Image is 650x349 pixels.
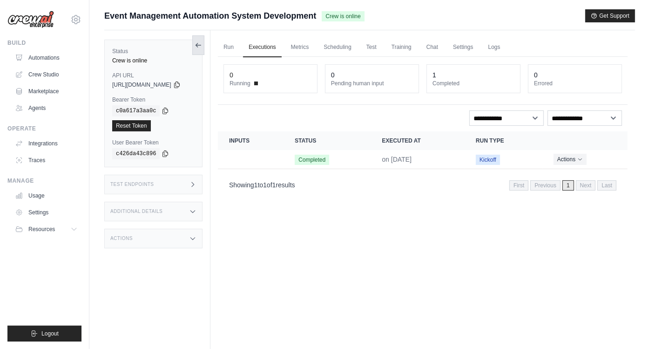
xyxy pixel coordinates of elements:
a: Test [361,38,382,57]
a: Metrics [285,38,315,57]
iframe: Chat Widget [603,304,650,349]
a: Traces [11,153,81,168]
button: Resources [11,222,81,237]
a: Settings [447,38,479,57]
nav: Pagination [509,180,616,191]
a: Usage [11,188,81,203]
nav: Pagination [218,173,628,197]
span: Last [597,180,616,191]
a: Integrations [11,136,81,151]
a: Training [386,38,417,57]
a: Scheduling [318,38,357,57]
div: 0 [534,70,538,80]
span: 1 [254,181,258,189]
a: Agents [11,101,81,116]
div: 0 [331,70,335,80]
dt: Pending human input [331,80,413,87]
th: Inputs [218,131,284,150]
a: Reset Token [112,120,151,131]
a: Run [218,38,239,57]
h3: Additional Details [110,209,162,214]
code: c0a617a3aa0c [112,105,160,116]
a: Settings [11,205,81,220]
img: Logo [7,11,54,28]
button: Actions for execution [554,154,587,165]
span: First [509,180,528,191]
h3: Test Endpoints [110,182,154,187]
a: Automations [11,50,81,65]
span: Previous [530,180,561,191]
a: Logs [482,38,506,57]
button: Logout [7,326,81,342]
th: Executed at [371,131,465,150]
div: 0 [230,70,233,80]
a: Chat [421,38,444,57]
span: Logout [41,330,59,337]
h3: Actions [110,236,133,241]
label: API URL [112,72,195,79]
label: User Bearer Token [112,139,195,146]
div: Build [7,39,81,47]
th: Run Type [465,131,542,150]
p: Showing to of results [229,180,295,190]
a: Crew Studio [11,67,81,82]
button: Get Support [585,9,635,22]
span: 1 [562,180,574,191]
span: 1 [263,181,267,189]
span: Crew is online [322,11,364,21]
label: Status [112,48,195,55]
div: Operate [7,125,81,132]
span: Kickoff [476,155,500,165]
dt: Completed [433,80,515,87]
div: Manage [7,177,81,185]
span: 1 [272,181,276,189]
dt: Errored [534,80,616,87]
span: Running [230,80,251,87]
time: July 17, 2025 at 02:25 IST [382,156,412,163]
a: Executions [243,38,282,57]
div: 1 [433,70,436,80]
span: [URL][DOMAIN_NAME] [112,81,171,89]
span: Next [576,180,596,191]
a: Marketplace [11,84,81,99]
code: c426da43c896 [112,148,160,159]
th: Status [284,131,371,150]
span: Event Management Automation System Development [104,9,316,22]
span: Resources [28,226,55,233]
label: Bearer Token [112,96,195,103]
section: Crew executions table [218,131,628,197]
span: Completed [295,155,329,165]
div: Crew is online [112,57,195,64]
